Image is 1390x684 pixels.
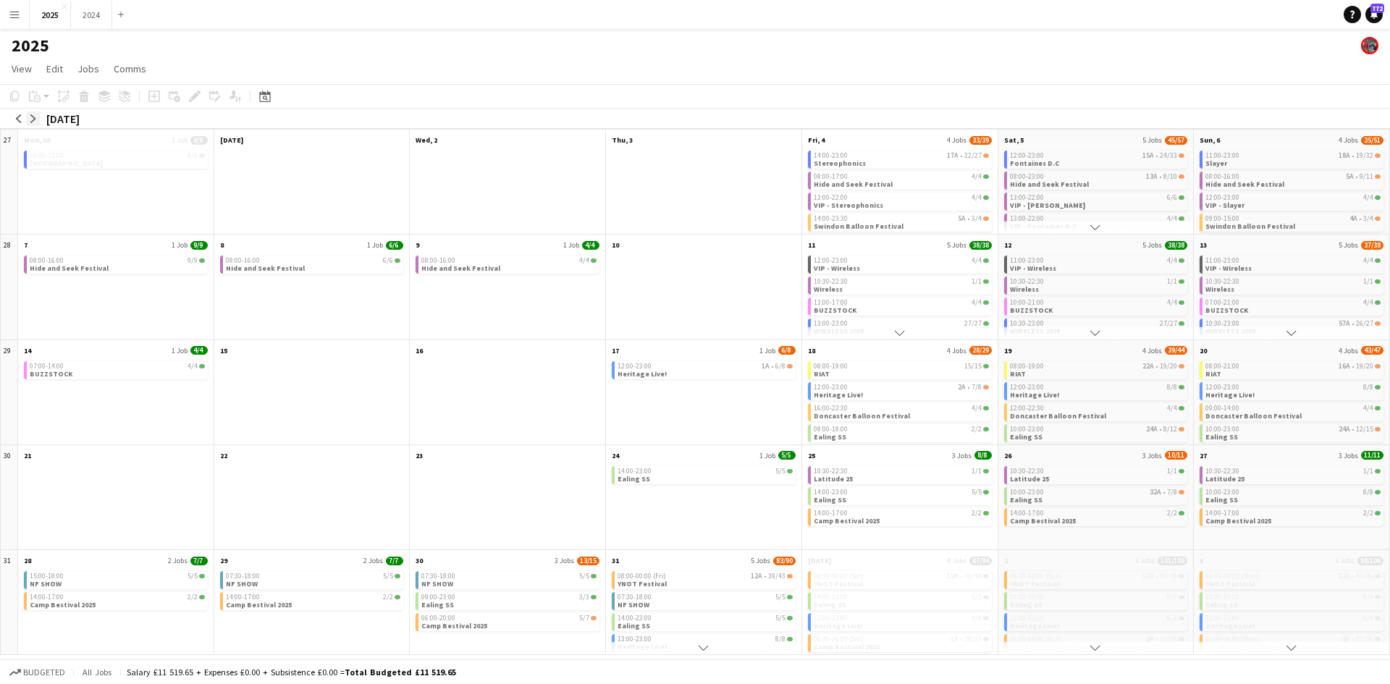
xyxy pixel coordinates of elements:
[964,152,982,159] span: 22/27
[1142,135,1162,145] span: 5 Jobs
[983,153,989,158] span: 22/27
[199,258,205,263] span: 9/9
[1004,346,1011,355] span: 19
[814,200,883,210] span: VIP - Stereophonics
[1010,284,1039,294] span: Wireless
[188,152,198,159] span: 8/8
[563,240,579,250] span: 1 Job
[1349,215,1357,222] span: 4A
[1010,152,1044,159] span: 12:00-23:00
[1179,406,1184,410] span: 4/4
[188,363,198,370] span: 4/4
[1363,278,1373,285] span: 1/1
[1205,299,1239,306] span: 07:00-21:00
[759,451,775,460] span: 1 Job
[947,135,966,145] span: 4 Jobs
[972,468,982,475] span: 1/1
[1179,195,1184,200] span: 6/6
[814,173,848,180] span: 08:00-17:00
[1010,363,1185,370] div: •
[72,59,105,78] a: Jobs
[220,240,224,250] span: 8
[1375,469,1381,473] span: 1/1
[108,59,152,78] a: Comms
[952,451,972,460] span: 3 Jobs
[1167,405,1177,412] span: 4/4
[1004,451,1011,460] span: 26
[972,257,982,264] span: 4/4
[582,241,599,250] span: 4/4
[172,240,188,250] span: 1 Job
[969,346,992,355] span: 28/29
[775,363,785,370] span: 6/8
[1165,136,1187,145] span: 45/57
[618,369,667,379] span: Heritage Live!
[1205,215,1381,222] div: •
[612,346,619,355] span: 17
[814,432,846,442] span: Ealing SS
[618,363,652,370] span: 12:00-23:00
[23,667,65,677] span: Budgeted
[972,173,982,180] span: 4/4
[787,469,793,473] span: 5/5
[6,59,38,78] a: View
[30,369,72,379] span: BUZZSTOCK
[383,257,393,264] span: 6/6
[1205,173,1239,180] span: 08:00-16:00
[1375,258,1381,263] span: 4/4
[1205,200,1244,210] span: VIP - Slayer
[983,195,989,200] span: 4/4
[1339,320,1350,327] span: 57A
[1205,305,1248,315] span: BUZZSTOCK
[1142,152,1154,159] span: 15A
[1205,320,1381,327] div: •
[814,426,848,433] span: 08:00-18:00
[983,321,989,326] span: 27/27
[367,240,383,250] span: 1 Job
[1356,320,1373,327] span: 26/27
[1010,489,1185,496] div: •
[12,35,49,56] h1: 2025
[1205,284,1234,294] span: Wireless
[1375,153,1381,158] span: 19/32
[41,59,69,78] a: Edit
[1179,174,1184,179] span: 8/10
[1010,263,1056,273] span: VIP - Wireless
[1360,173,1373,180] span: 9/11
[226,263,305,273] span: Hide and Seek Festival
[983,279,989,284] span: 1/1
[71,1,112,29] button: 2024
[612,451,619,460] span: 24
[421,257,455,264] span: 08:00-16:00
[1165,241,1187,250] span: 38/38
[1179,321,1184,326] span: 27/27
[1205,411,1302,421] span: Doncaster Balloon Festival
[814,263,860,273] span: VIP - Wireless
[1375,427,1381,431] span: 12/15
[983,406,989,410] span: 4/4
[1363,257,1373,264] span: 4/4
[1346,173,1354,180] span: 5A
[759,346,775,355] span: 1 Job
[1167,257,1177,264] span: 4/4
[220,346,227,355] span: 15
[1,235,18,339] div: 28
[972,384,982,391] span: 7/8
[188,257,198,264] span: 9/9
[1142,451,1162,460] span: 3 Jobs
[1205,152,1239,159] span: 11:00-23:00
[1179,216,1184,221] span: 4/4
[814,284,843,294] span: Wireless
[199,153,205,158] span: 8/8
[199,364,205,368] span: 4/4
[762,363,770,370] span: 1A
[969,241,992,250] span: 38/38
[1010,180,1089,189] span: Hide and Seek Festival
[983,364,989,368] span: 15/15
[1010,384,1044,391] span: 12:00-23:00
[114,62,146,75] span: Comms
[1,340,18,445] div: 29
[808,240,815,250] span: 11
[1363,468,1373,475] span: 1/1
[983,300,989,305] span: 4/4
